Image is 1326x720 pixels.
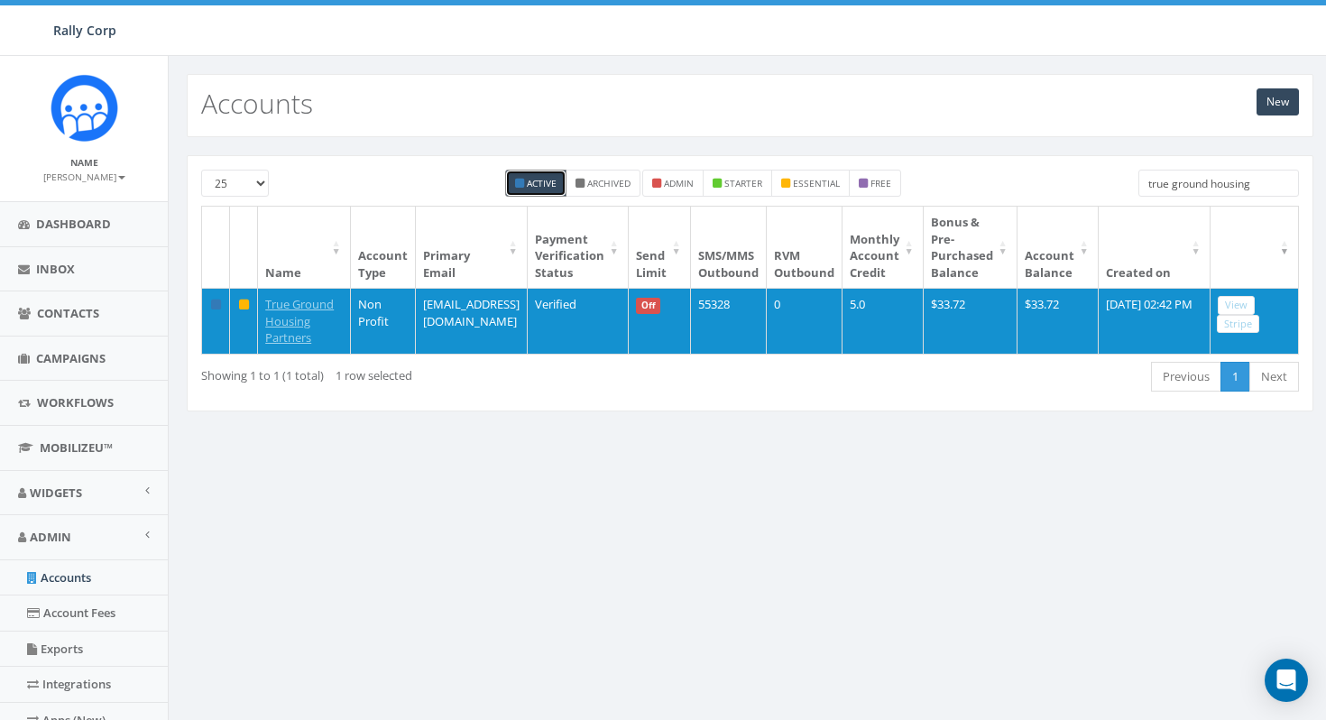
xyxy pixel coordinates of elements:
th: Account Balance: activate to sort column ascending [1018,207,1099,288]
a: 1 [1220,362,1250,392]
img: Icon_1.png [51,74,118,142]
small: Archived [587,177,631,189]
span: Campaigns [36,350,106,366]
small: free [870,177,891,189]
td: Non Profit [351,288,416,354]
span: Admin [30,529,71,545]
th: Primary Email : activate to sort column ascending [416,207,528,288]
a: Next [1249,362,1299,392]
td: [DATE] 02:42 PM [1099,288,1211,354]
td: 5.0 [843,288,924,354]
th: Name: activate to sort column ascending [258,207,351,288]
a: True Ground Housing Partners [265,296,334,346]
a: New [1257,88,1299,115]
div: Showing 1 to 1 (1 total) [201,360,643,384]
th: Bonus &amp; Pre-Purchased Balance: activate to sort column ascending [924,207,1018,288]
a: Stripe [1217,315,1259,334]
th: Monthly Account Credit: activate to sort column ascending [843,207,924,288]
td: 55328 [691,288,767,354]
span: Contacts [37,305,99,321]
span: MobilizeU™ [40,439,113,456]
small: Name [70,156,98,169]
small: [PERSON_NAME] [43,171,125,183]
th: Account Type [351,207,416,288]
th: Send Limit: activate to sort column ascending [629,207,691,288]
a: [PERSON_NAME] [43,168,125,184]
td: 0 [767,288,843,354]
a: Previous [1151,362,1221,392]
th: Payment Verification Status : activate to sort column ascending [528,207,629,288]
td: Verified [528,288,629,354]
h2: Accounts [201,88,313,118]
small: starter [724,177,762,189]
span: Rally Corp [53,22,116,39]
span: Off [636,298,661,314]
th: RVM Outbound [767,207,843,288]
a: View [1218,296,1255,315]
input: Type to search [1138,170,1299,197]
span: Inbox [36,261,75,277]
td: [EMAIL_ADDRESS][DOMAIN_NAME] [416,288,528,354]
span: Dashboard [36,216,111,232]
span: Widgets [30,485,82,501]
div: Open Intercom Messenger [1265,659,1308,702]
th: SMS/MMS Outbound [691,207,767,288]
th: Created on: activate to sort column ascending [1099,207,1211,288]
small: essential [793,177,840,189]
small: Active [527,177,557,189]
td: $33.72 [1018,288,1099,354]
td: $33.72 [924,288,1018,354]
span: Workflows [37,394,114,411]
span: 1 row selected [336,367,412,383]
small: admin [664,177,694,189]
